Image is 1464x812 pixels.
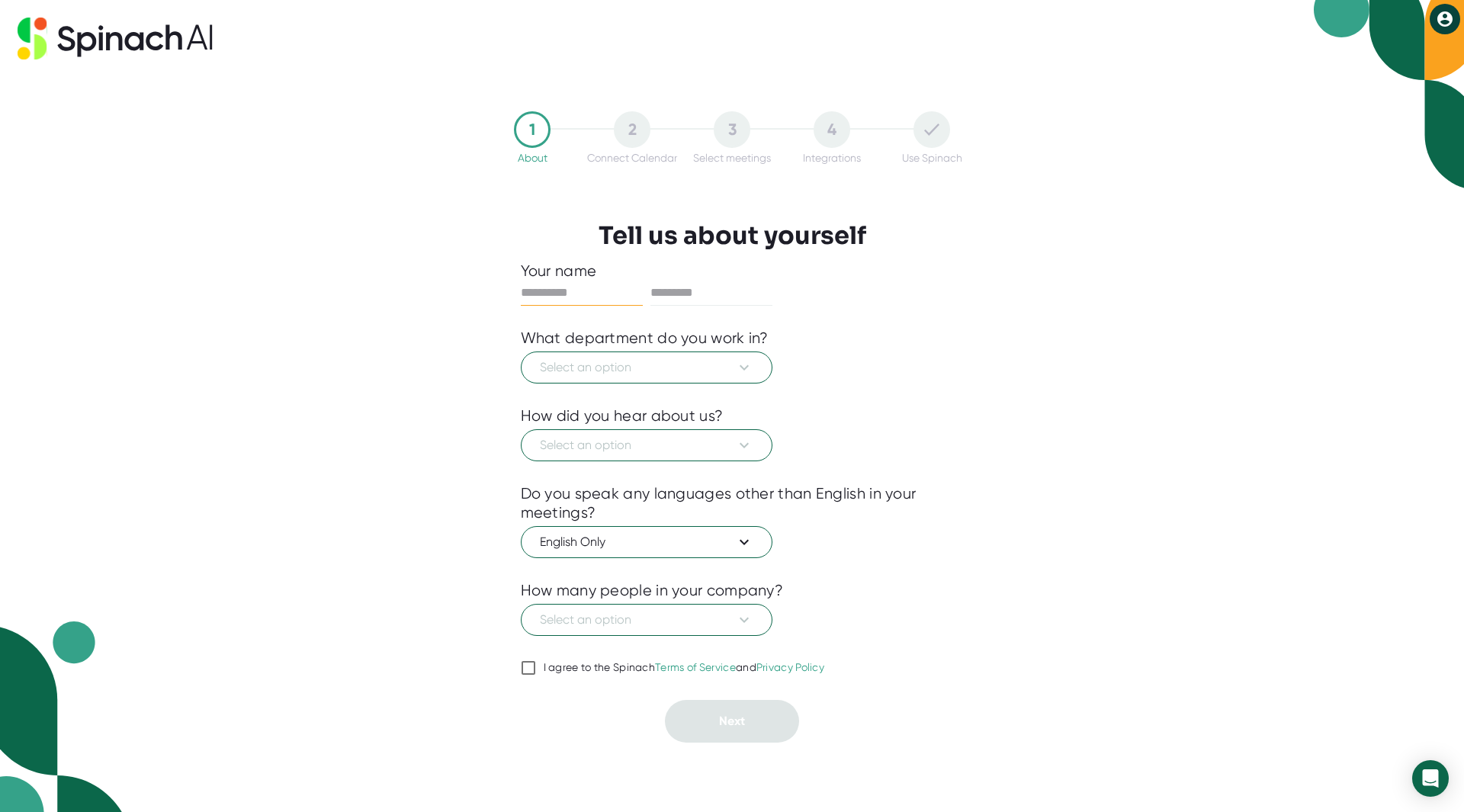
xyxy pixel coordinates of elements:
div: Do you speak any languages other than English in your meetings? [521,484,944,522]
div: I agree to the Spinach and [544,661,825,675]
a: Privacy Policy [756,661,824,673]
button: Select an option [521,429,772,461]
div: Integrations [803,152,861,164]
span: Next [719,714,745,728]
button: English Only [521,526,772,558]
div: 4 [814,111,850,148]
div: How did you hear about us? [521,406,724,425]
span: English Only [540,533,753,551]
div: Select meetings [693,152,771,164]
div: How many people in your company? [521,581,784,600]
div: Use Spinach [902,152,962,164]
div: 3 [714,111,750,148]
h3: Tell us about yourself [599,221,866,250]
div: What department do you work in? [521,329,769,348]
button: Next [665,700,799,743]
button: Select an option [521,604,772,636]
span: Select an option [540,358,753,377]
button: Select an option [521,351,772,384]
div: 1 [514,111,551,148]
span: Select an option [540,436,753,454]
div: Open Intercom Messenger [1412,760,1449,797]
div: Connect Calendar [587,152,677,164]
a: Terms of Service [655,661,736,673]
span: Select an option [540,611,753,629]
div: Your name [521,262,944,281]
div: About [518,152,547,164]
div: 2 [614,111,650,148]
